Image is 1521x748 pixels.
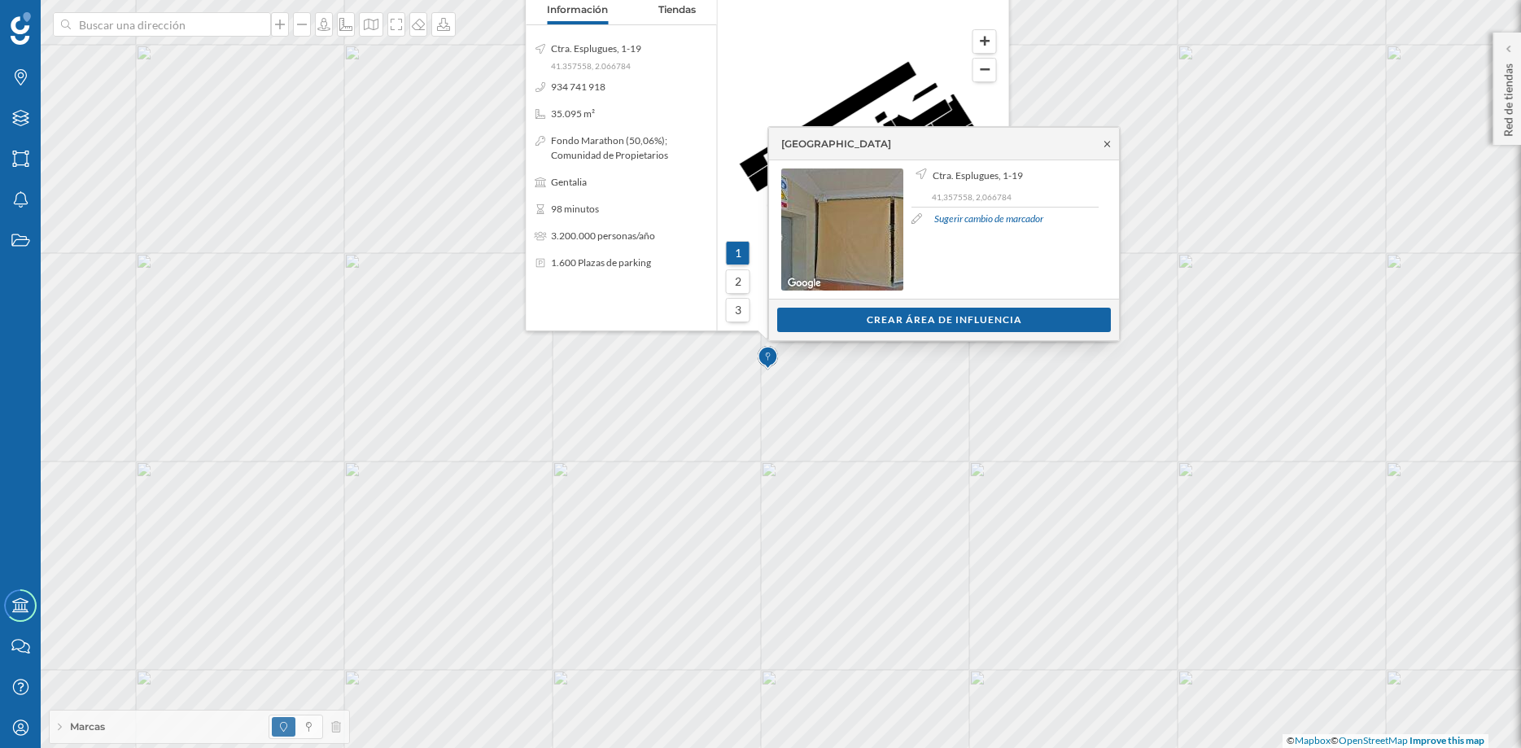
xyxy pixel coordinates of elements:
[726,269,750,294] button: 2
[551,229,655,243] p: 3.200.000 personas/año
[758,342,778,374] img: Marker
[781,137,891,151] div: [GEOGRAPHIC_DATA]
[1339,734,1408,746] a: OpenStreetMap
[726,241,750,265] button: 1
[551,42,641,56] p: Ctra. Esplugues, 1-19
[551,80,605,94] p: 934 741 918
[972,29,997,54] a: Zoom in
[551,256,651,270] p: 1.600 Plazas de parking
[781,168,903,291] img: streetview
[1283,734,1488,748] div: © ©
[726,298,750,322] button: 3
[70,720,105,734] span: Marcas
[933,168,1023,183] span: Ctra. Esplugues, 1-19
[978,28,990,53] span: +
[972,58,997,82] a: Zoom out
[1410,734,1484,746] a: Improve this map
[551,175,587,190] p: Gentalia
[551,107,595,121] p: 35.095 m²
[932,191,1099,203] p: 41,357558, 2,066784
[1500,57,1516,137] p: Red de tiendas
[33,11,87,26] span: Soporte
[551,133,709,163] p: Fondo Marathon (50,06%); Comunidad de Propietarios
[11,12,31,45] img: Geoblink Logo
[978,57,990,81] span: −
[551,202,599,217] p: 98 minutos
[934,212,1043,226] a: Sugerir cambio de marcador
[551,60,641,72] p: 41.357558, 2.066784
[1295,734,1331,746] a: Mapbox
